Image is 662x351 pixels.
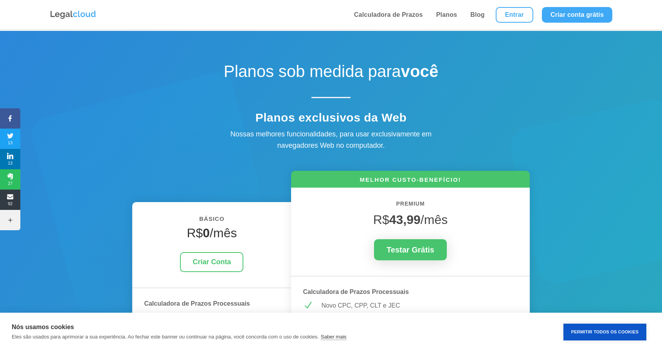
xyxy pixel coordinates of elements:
strong: 43,99 [389,213,421,227]
h4: Planos exclusivos da Web [194,111,468,129]
h1: Planos sob medida para [194,62,468,85]
button: Permitir Todos os Cookies [563,324,646,340]
a: Entrar [496,7,533,23]
p: Novo CPC, CPP, CLT e JEC [321,301,518,311]
a: Criar conta grátis [542,7,612,23]
h6: PREMIUM [303,199,518,213]
a: Testar Grátis [374,239,447,260]
h6: BÁSICO [144,214,279,228]
strong: Calculadora de Prazos Processuais [144,300,250,307]
strong: 0 [203,226,210,240]
span: R$ /mês [373,213,448,227]
h6: MELHOR CUSTO-BENEFÍCIO! [291,175,529,188]
strong: Nós usamos cookies [12,324,74,330]
div: Nossas melhores funcionalidades, para usar exclusivamente em navegadores Web no computador. [214,129,448,151]
span: N [303,301,313,310]
strong: Calculadora de Prazos Processuais [303,288,408,295]
a: Saber mais [321,334,347,340]
strong: você [401,62,439,81]
h4: R$ /mês [144,226,279,244]
img: Logo da Legalcloud [50,10,97,20]
a: Criar Conta [180,252,243,272]
p: Eles são usados para aprimorar a sua experiência. Ao fechar este banner ou continuar na página, v... [12,334,319,340]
